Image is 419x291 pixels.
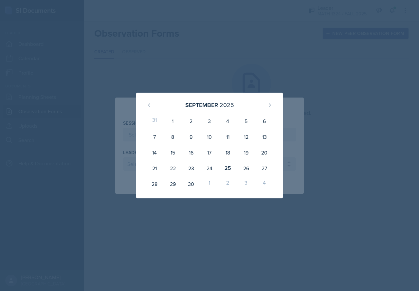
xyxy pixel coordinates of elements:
[219,129,237,145] div: 11
[182,145,200,160] div: 16
[237,113,255,129] div: 5
[185,100,218,109] div: September
[237,176,255,192] div: 3
[219,145,237,160] div: 18
[255,160,274,176] div: 27
[164,129,182,145] div: 8
[237,160,255,176] div: 26
[182,160,200,176] div: 23
[145,160,164,176] div: 21
[200,176,219,192] div: 1
[200,113,219,129] div: 3
[219,160,237,176] div: 25
[255,145,274,160] div: 20
[255,113,274,129] div: 6
[237,129,255,145] div: 12
[237,145,255,160] div: 19
[220,100,234,109] div: 2025
[145,176,164,192] div: 28
[219,176,237,192] div: 2
[145,145,164,160] div: 14
[164,113,182,129] div: 1
[182,176,200,192] div: 30
[219,113,237,129] div: 4
[182,129,200,145] div: 9
[164,176,182,192] div: 29
[200,160,219,176] div: 24
[182,113,200,129] div: 2
[200,145,219,160] div: 17
[200,129,219,145] div: 10
[145,129,164,145] div: 7
[255,129,274,145] div: 13
[255,176,274,192] div: 4
[164,145,182,160] div: 15
[164,160,182,176] div: 22
[145,113,164,129] div: 31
